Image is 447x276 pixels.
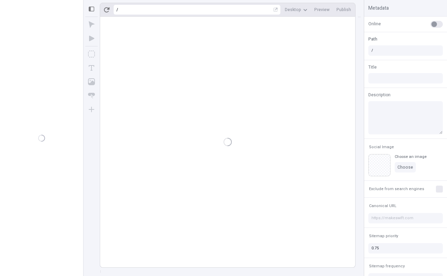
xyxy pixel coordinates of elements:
[369,186,424,192] span: Exclude from search engines
[368,64,377,70] span: Title
[85,89,98,102] button: Button
[369,203,396,208] span: Canonical URL
[369,264,405,269] span: Sitemap frequency
[395,162,416,172] button: Choose
[368,185,426,193] button: Exclude from search engines
[395,154,427,159] div: Choose an image
[368,143,395,151] button: Social Image
[397,164,413,170] span: Choose
[368,213,443,223] input: https://makeswift.com
[85,48,98,60] button: Box
[368,36,377,42] span: Path
[368,21,381,27] span: Online
[85,62,98,74] button: Text
[369,144,394,150] span: Social Image
[282,5,310,15] button: Desktop
[368,202,398,210] button: Canonical URL
[334,5,354,15] button: Publish
[314,7,330,12] span: Preview
[285,7,301,12] span: Desktop
[336,7,351,12] span: Publish
[368,92,391,98] span: Description
[368,262,406,270] button: Sitemap frequency
[116,7,118,12] div: /
[368,232,400,240] button: Sitemap priority
[312,5,332,15] button: Preview
[85,75,98,88] button: Image
[369,233,398,239] span: Sitemap priority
